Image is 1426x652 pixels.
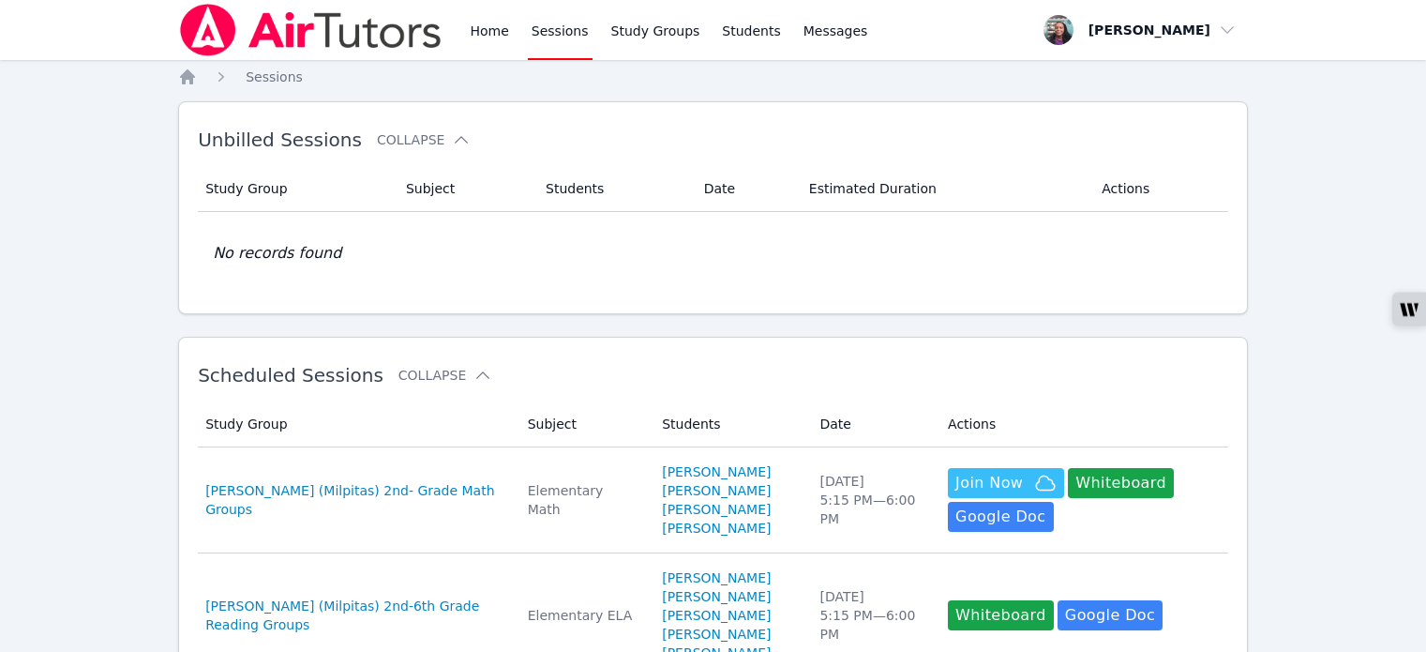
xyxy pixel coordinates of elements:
[819,587,925,644] div: [DATE] 5:15 PM — 6:00 PM
[662,625,771,644] a: [PERSON_NAME]
[662,519,771,538] a: [PERSON_NAME]
[1058,600,1163,630] a: Google Doc
[948,502,1053,532] a: Google Doc
[198,166,395,212] th: Study Group
[178,4,443,56] img: Air Tutors
[662,500,771,519] a: [PERSON_NAME]
[937,402,1228,447] th: Actions
[693,166,798,212] th: Date
[198,447,1228,553] tr: [PERSON_NAME] (Milpitas) 2nd- Grade Math GroupsElementary Math[PERSON_NAME][PERSON_NAME][PERSON_N...
[651,402,808,447] th: Students
[198,402,517,447] th: Study Group
[198,212,1228,295] td: No records found
[955,472,1023,494] span: Join Now
[662,606,771,625] a: [PERSON_NAME]
[819,472,925,528] div: [DATE] 5:15 PM — 6:00 PM
[178,68,1248,86] nav: Breadcrumb
[198,129,362,151] span: Unbilled Sessions
[528,481,640,519] div: Elementary Math
[528,606,640,625] div: Elementary ELA
[1068,468,1174,498] button: Whiteboard
[398,366,492,385] button: Collapse
[198,364,383,387] span: Scheduled Sessions
[534,166,693,212] th: Students
[662,587,771,606] a: [PERSON_NAME]
[662,569,771,587] a: [PERSON_NAME]
[246,68,303,86] a: Sessions
[205,597,505,634] a: [PERSON_NAME] (Milpitas) 2nd-6th Grade Reading Groups
[662,481,771,500] a: [PERSON_NAME]
[377,130,471,149] button: Collapse
[205,481,505,519] a: [PERSON_NAME] (Milpitas) 2nd- Grade Math Groups
[517,402,652,447] th: Subject
[662,462,771,481] a: [PERSON_NAME]
[808,402,937,447] th: Date
[395,166,534,212] th: Subject
[798,166,1090,212] th: Estimated Duration
[948,600,1054,630] button: Whiteboard
[246,69,303,84] span: Sessions
[803,22,868,40] span: Messages
[1090,166,1228,212] th: Actions
[948,468,1064,498] button: Join Now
